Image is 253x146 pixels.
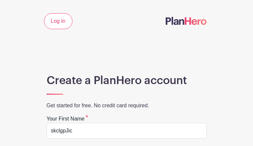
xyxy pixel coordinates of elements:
input: e.g. Julie [47,123,207,139]
h1: Create a PlanHero account [47,74,207,87]
p: Get started for free. No credit card required. [47,102,207,110]
label: Your first name [47,115,88,123]
img: logo-507f7623f17ff9eddc593b1ce0a138ce2505c220e1c5a4e2b4648c50719b7d32.svg [166,17,207,25]
a: Log In [44,13,72,29]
